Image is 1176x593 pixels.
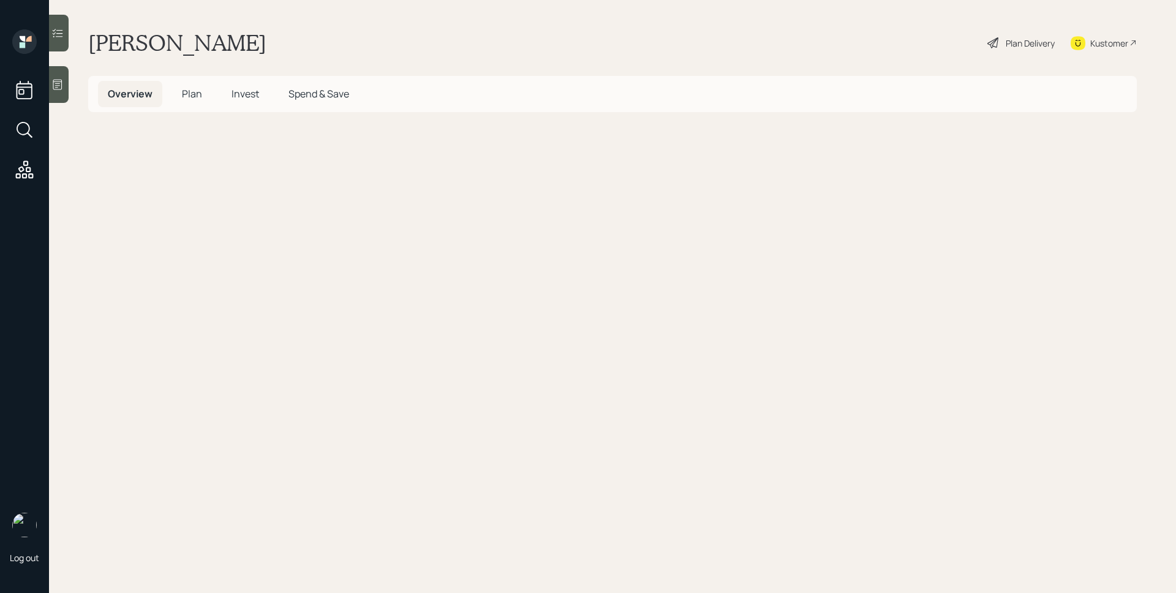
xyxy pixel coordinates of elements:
[88,29,266,56] h1: [PERSON_NAME]
[12,513,37,537] img: james-distasi-headshot.png
[1090,37,1128,50] div: Kustomer
[1006,37,1055,50] div: Plan Delivery
[10,552,39,564] div: Log out
[288,87,349,100] span: Spend & Save
[108,87,153,100] span: Overview
[232,87,259,100] span: Invest
[182,87,202,100] span: Plan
